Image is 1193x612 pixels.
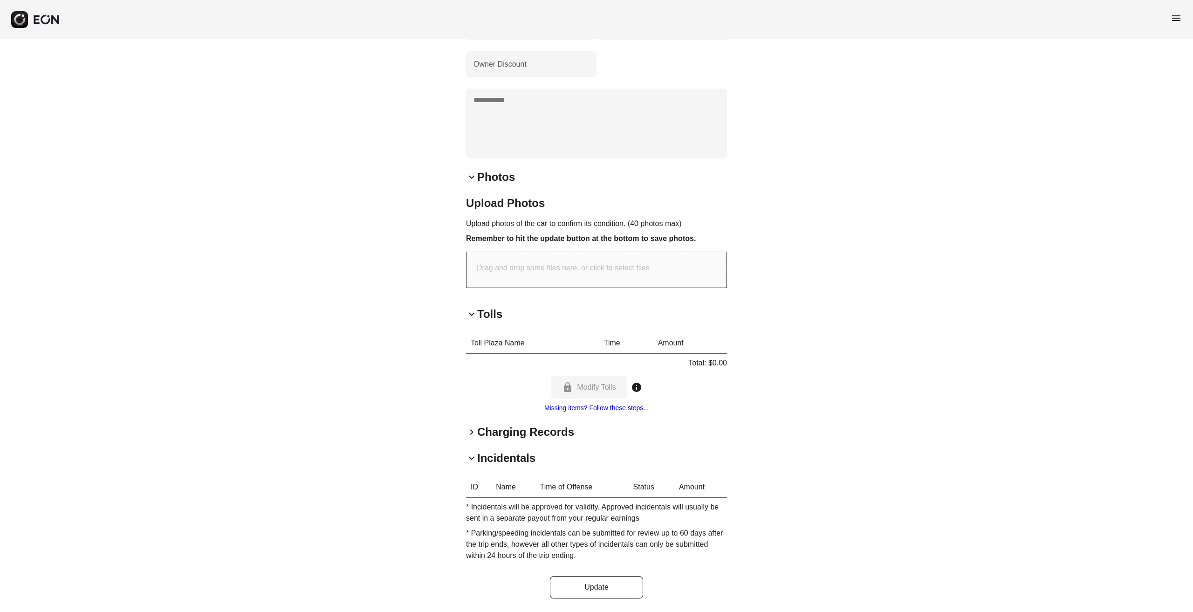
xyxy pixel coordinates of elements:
[1171,13,1182,24] span: menu
[466,426,477,438] span: keyboard_arrow_right
[631,382,642,393] span: info
[653,333,727,354] th: Amount
[466,477,491,498] th: ID
[550,576,643,598] button: Update
[629,477,674,498] th: Status
[466,333,599,354] th: Toll Plaza Name
[674,477,727,498] th: Amount
[477,425,574,440] h2: Charging Records
[535,477,629,498] th: Time of Offense
[491,477,535,498] th: Name
[466,453,477,464] span: keyboard_arrow_down
[477,262,650,274] p: Drag and drop some files here, or click to select files
[477,307,502,322] h2: Tolls
[466,502,727,524] p: * Incidentals will be approved for validity. Approved incidentals will usually be sent in a separ...
[466,172,477,183] span: keyboard_arrow_down
[477,451,535,466] h2: Incidentals
[473,59,527,70] label: Owner Discount
[466,309,477,320] span: keyboard_arrow_down
[477,170,515,185] h2: Photos
[688,358,727,369] p: Total: $0.00
[466,218,727,229] p: Upload photos of the car to confirm its condition. (40 photos max)
[466,196,727,211] h2: Upload Photos
[466,528,727,561] p: * Parking/speeding incidentals can be submitted for review up to 60 days after the trip ends, how...
[544,404,649,412] a: Missing items? Follow these steps...
[466,233,727,244] h3: Remember to hit the update button at the bottom to save photos.
[599,333,653,354] th: Time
